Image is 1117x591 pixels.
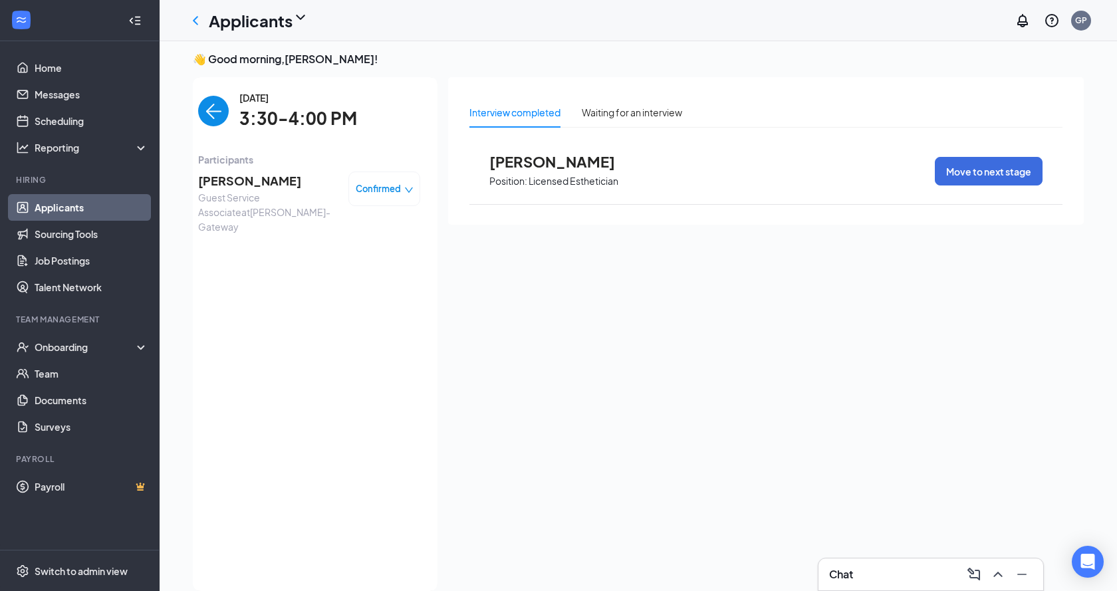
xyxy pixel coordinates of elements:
div: Hiring [16,174,146,185]
a: Home [35,55,148,81]
a: Scheduling [35,108,148,134]
svg: WorkstreamLogo [15,13,28,27]
svg: Settings [16,564,29,578]
a: Job Postings [35,247,148,274]
button: ComposeMessage [963,564,985,585]
svg: Analysis [16,141,29,154]
div: Reporting [35,141,149,154]
div: Payroll [16,453,146,465]
svg: Collapse [128,14,142,27]
span: Guest Service Associate at [PERSON_NAME]-Gateway [198,190,338,234]
svg: QuestionInfo [1044,13,1060,29]
div: Open Intercom Messenger [1072,546,1104,578]
span: down [404,185,414,195]
a: PayrollCrown [35,473,148,500]
span: [PERSON_NAME] [198,172,338,190]
div: GP [1075,15,1087,26]
svg: Notifications [1015,13,1031,29]
a: Team [35,360,148,387]
svg: ComposeMessage [966,566,982,582]
svg: ChevronDown [293,9,309,25]
div: Interview completed [469,105,560,120]
div: Onboarding [35,340,137,354]
span: 3:30-4:00 PM [239,105,357,132]
button: back-button [198,96,229,126]
div: Waiting for an interview [582,105,682,120]
span: Confirmed [356,182,401,195]
button: ChevronUp [987,564,1009,585]
h3: 👋 Good morning, [PERSON_NAME] ! [193,52,1084,66]
button: Minimize [1011,564,1033,585]
svg: ChevronLeft [187,13,203,29]
p: Position: [489,175,527,187]
a: Documents [35,387,148,414]
svg: UserCheck [16,340,29,354]
svg: ChevronUp [990,566,1006,582]
button: Move to next stage [935,157,1043,185]
div: Switch to admin view [35,564,128,578]
svg: Minimize [1014,566,1030,582]
span: [PERSON_NAME] [489,153,636,170]
a: Surveys [35,414,148,440]
a: Sourcing Tools [35,221,148,247]
span: Participants [198,152,420,167]
a: Applicants [35,194,148,221]
h1: Applicants [209,9,293,32]
a: Talent Network [35,274,148,300]
a: Messages [35,81,148,108]
div: Team Management [16,314,146,325]
p: Licensed Esthetician [529,175,618,187]
h3: Chat [829,567,853,582]
span: [DATE] [239,90,357,105]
